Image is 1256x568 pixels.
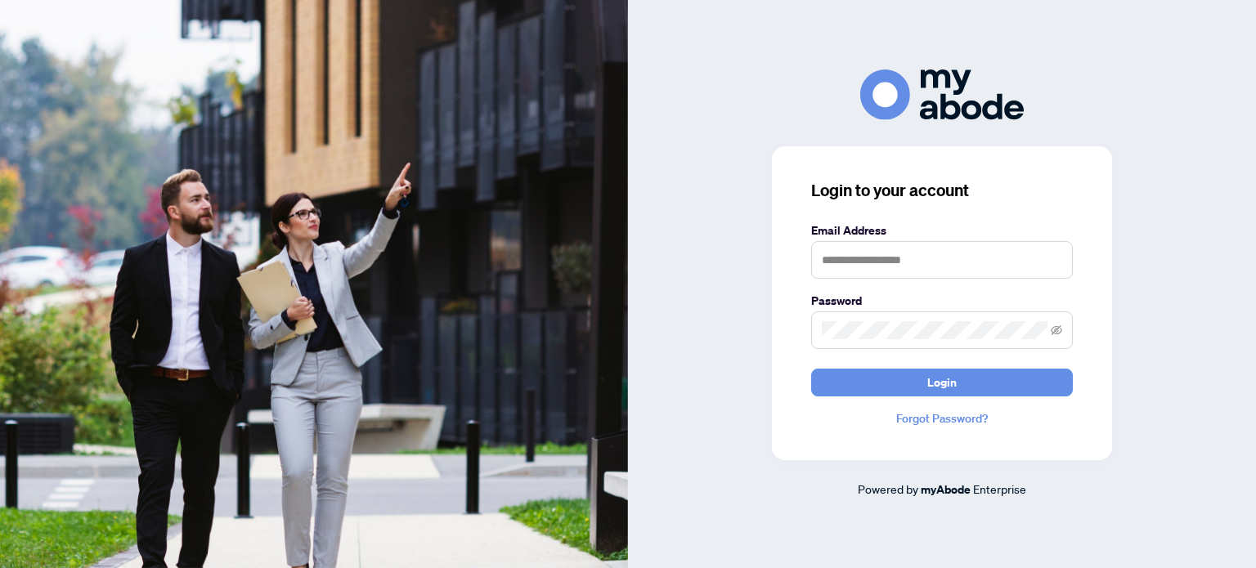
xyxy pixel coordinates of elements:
[858,481,918,496] span: Powered by
[1051,324,1062,336] span: eye-invisible
[973,481,1026,496] span: Enterprise
[921,481,971,499] a: myAbode
[811,221,1073,239] label: Email Address
[811,179,1073,202] h3: Login to your account
[927,369,957,396] span: Login
[811,292,1073,310] label: Password
[811,369,1073,396] button: Login
[860,69,1024,119] img: ma-logo
[811,409,1073,427] a: Forgot Password?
